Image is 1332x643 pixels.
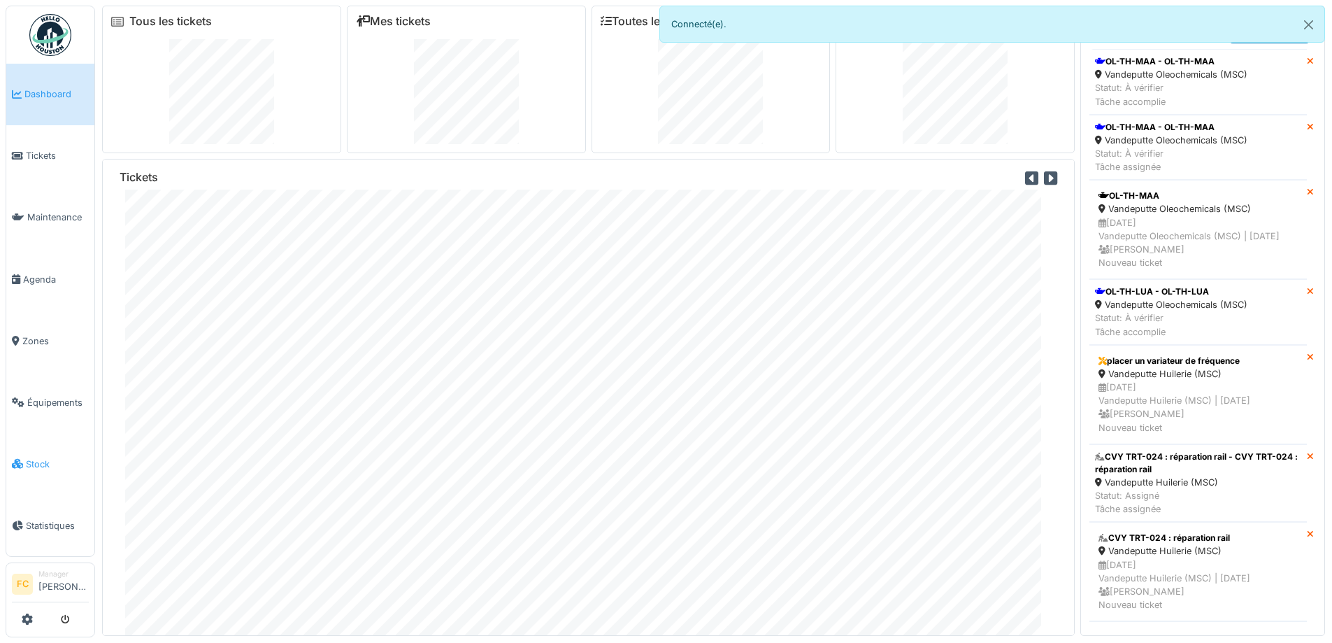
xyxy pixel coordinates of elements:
[1098,544,1298,558] div: Vandeputte Huilerie (MSC)
[27,211,89,224] span: Maintenance
[1089,522,1307,621] a: CVY TRT-024 : réparation rail Vandeputte Huilerie (MSC) [DATE]Vandeputte Huilerie (MSC) | [DATE] ...
[12,574,33,595] li: FC
[659,6,1326,43] div: Connecté(e).
[38,569,89,579] div: Manager
[120,171,158,184] h6: Tickets
[24,87,89,101] span: Dashboard
[29,14,71,56] img: Badge_color-CXgf-gQk.svg
[12,569,89,602] a: FC Manager[PERSON_NAME]
[1095,311,1247,338] div: Statut: À vérifier Tâche accomplie
[1095,55,1247,68] div: OL-TH-MAA - OL-TH-MAA
[26,458,89,471] span: Stock
[1098,202,1298,215] div: Vandeputte Oleochemicals (MSC)
[1095,121,1247,134] div: OL-TH-MAA - OL-TH-MAA
[1095,451,1301,476] div: CVY TRT-024 : réparation rail - CVY TRT-024 : réparation rail
[1098,381,1298,434] div: [DATE] Vandeputte Huilerie (MSC) | [DATE] [PERSON_NAME] Nouveau ticket
[6,125,94,187] a: Tickets
[1098,355,1298,367] div: placer un variateur de fréquence
[1095,476,1301,489] div: Vandeputte Huilerie (MSC)
[6,187,94,248] a: Maintenance
[1098,190,1298,202] div: OL-TH-MAA
[6,495,94,556] a: Statistiques
[38,569,89,599] li: [PERSON_NAME]
[22,334,89,348] span: Zones
[1089,345,1307,444] a: placer un variateur de fréquence Vandeputte Huilerie (MSC) [DATE]Vandeputte Huilerie (MSC) | [DAT...
[1095,81,1247,108] div: Statut: À vérifier Tâche accomplie
[1095,285,1247,298] div: OL-TH-LUA - OL-TH-LUA
[1293,6,1324,43] button: Close
[601,15,705,28] a: Toutes les tâches
[6,248,94,310] a: Agenda
[1089,180,1307,279] a: OL-TH-MAA Vandeputte Oleochemicals (MSC) [DATE]Vandeputte Oleochemicals (MSC) | [DATE] [PERSON_NA...
[1098,558,1298,612] div: [DATE] Vandeputte Huilerie (MSC) | [DATE] [PERSON_NAME] Nouveau ticket
[1098,367,1298,381] div: Vandeputte Huilerie (MSC)
[129,15,212,28] a: Tous les tickets
[1095,147,1247,174] div: Statut: À vérifier Tâche assignée
[23,273,89,286] span: Agenda
[6,372,94,433] a: Équipements
[356,15,431,28] a: Mes tickets
[1095,134,1247,147] div: Vandeputte Oleochemicals (MSC)
[6,64,94,125] a: Dashboard
[1089,444,1307,523] a: CVY TRT-024 : réparation rail - CVY TRT-024 : réparation rail Vandeputte Huilerie (MSC) Statut: A...
[1095,489,1301,516] div: Statut: Assigné Tâche assignée
[1089,115,1307,181] a: OL-TH-MAA - OL-TH-MAA Vandeputte Oleochemicals (MSC) Statut: À vérifierTâche assignée
[1095,68,1247,81] div: Vandeputte Oleochemicals (MSC)
[6,310,94,372] a: Zones
[1095,298,1247,311] div: Vandeputte Oleochemicals (MSC)
[27,396,89,409] span: Équipements
[26,519,89,532] span: Statistiques
[1089,279,1307,345] a: OL-TH-LUA - OL-TH-LUA Vandeputte Oleochemicals (MSC) Statut: À vérifierTâche accomplie
[1098,532,1298,544] div: CVY TRT-024 : réparation rail
[1098,216,1298,270] div: [DATE] Vandeputte Oleochemicals (MSC) | [DATE] [PERSON_NAME] Nouveau ticket
[6,433,94,495] a: Stock
[1089,49,1307,115] a: OL-TH-MAA - OL-TH-MAA Vandeputte Oleochemicals (MSC) Statut: À vérifierTâche accomplie
[26,149,89,162] span: Tickets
